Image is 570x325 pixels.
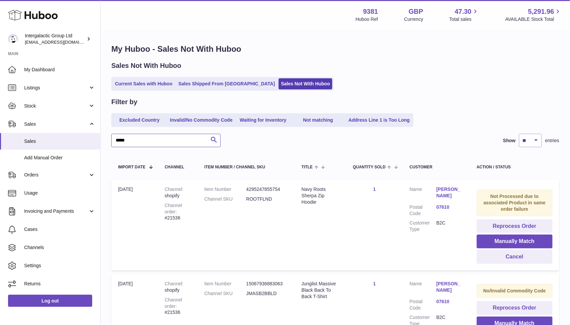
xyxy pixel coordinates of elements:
div: Channel [165,165,191,169]
span: Import date [118,165,146,169]
a: 5,291.96 AVAILABLE Stock Total [505,7,562,23]
a: 07610 [437,204,463,210]
dd: JMASB2BBLD [246,290,288,297]
strong: Channel [165,187,183,192]
span: Stock [24,103,88,109]
div: Action / Status [477,165,553,169]
button: Manually Match [477,235,553,248]
dt: Customer Type [410,220,437,233]
dt: Postal Code [410,204,437,217]
span: Title [301,165,312,169]
span: My Dashboard [24,67,95,73]
span: Quantity Sold [353,165,386,169]
div: #21536 [165,297,191,316]
span: Orders [24,172,88,178]
div: Item Number / Channel SKU [204,165,288,169]
div: shopify [165,186,191,199]
a: Not matching [291,115,345,126]
div: Huboo Ref [356,16,378,23]
dt: Channel SKU [204,290,246,297]
span: Total sales [449,16,479,23]
button: Reprocess Order [477,301,553,315]
a: [PERSON_NAME] [437,186,463,199]
dd: ROOTFLND [246,196,288,202]
span: Returns [24,281,95,287]
dd: B2C [437,220,463,233]
span: Settings [24,262,95,269]
span: Sales [24,138,95,145]
dt: Item Number [204,281,246,287]
dt: Name [410,281,437,295]
span: AVAILABLE Stock Total [505,16,562,23]
span: Cases [24,226,95,233]
img: info@junglistnetwork.com [8,34,18,44]
dt: Postal Code [410,298,437,311]
div: Intergalactic Group Ltd [25,33,85,45]
a: 1 [373,187,376,192]
div: Junglist Massive Black Back To Back T-Shirt [301,281,339,300]
button: Reprocess Order [477,219,553,233]
span: 47.30 [455,7,471,16]
a: Address Line 1 is Too Long [346,115,412,126]
td: [DATE] [111,179,158,271]
dd: 4295247855754 [246,186,288,193]
label: Show [503,137,516,144]
dt: Name [410,186,437,201]
span: Channels [24,244,95,251]
h2: Sales Not With Huboo [111,61,181,70]
a: Invalid/No Commodity Code [168,115,235,126]
a: Log out [8,295,92,307]
span: [EMAIL_ADDRESS][DOMAIN_NAME] [25,39,99,45]
h2: Filter by [111,97,137,107]
a: [PERSON_NAME] [437,281,463,293]
strong: Channel order [165,203,182,214]
a: Sales Not With Huboo [279,78,332,89]
span: 5,291.96 [528,7,554,16]
a: Current Sales with Huboo [113,78,175,89]
strong: Not Processed due to associated Product in same order failure [483,194,546,212]
div: Customer [410,165,463,169]
a: 07610 [437,298,463,305]
span: Add Manual Order [24,155,95,161]
a: 1 [373,281,376,286]
a: Excluded Country [113,115,166,126]
a: Sales Shipped From [GEOGRAPHIC_DATA] [176,78,277,89]
dd: 15067936883063 [246,281,288,287]
strong: Channel [165,281,183,286]
div: Navy Roots Sherpa Zip Hoodie [301,186,339,205]
a: 47.30 Total sales [449,7,479,23]
strong: No/Invalid Commodity Code [483,288,546,293]
dt: Item Number [204,186,246,193]
strong: 9381 [363,7,378,16]
span: Listings [24,85,88,91]
span: Sales [24,121,88,127]
span: entries [545,137,559,144]
div: Currency [404,16,423,23]
span: Invoicing and Payments [24,208,88,214]
strong: GBP [409,7,423,16]
div: #21536 [165,202,191,221]
div: shopify [165,281,191,293]
button: Cancel [477,250,553,264]
h1: My Huboo - Sales Not With Huboo [111,44,559,54]
strong: Channel order [165,297,182,309]
a: Waiting for Inventory [236,115,290,126]
dt: Channel SKU [204,196,246,202]
span: Usage [24,190,95,196]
